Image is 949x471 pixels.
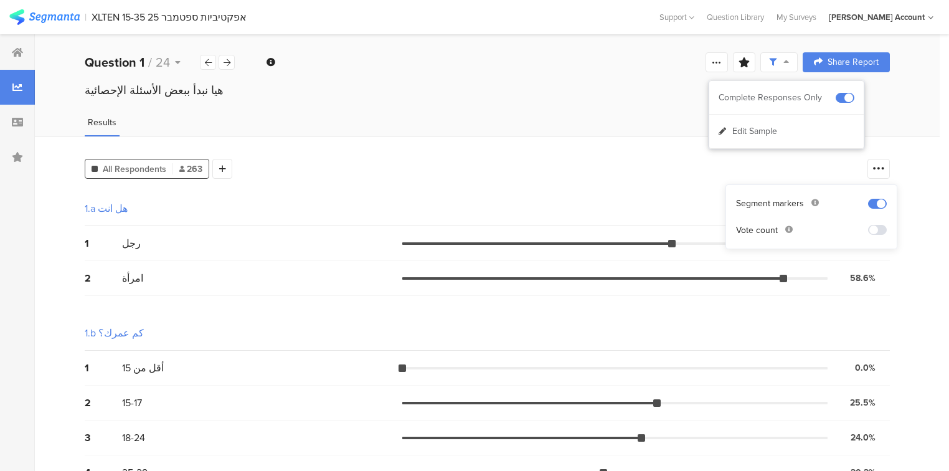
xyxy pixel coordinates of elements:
div: XLTEN 15-35 אפקטיביות ספטמבר 25 [92,11,247,23]
div: 3 [85,431,122,445]
div: 1.a هل انت [85,201,128,216]
div: 1 [85,361,122,375]
div: 0.0% [855,361,876,374]
div: 25.5% [850,396,876,409]
span: 24 [156,53,170,72]
span: Share Report [828,58,879,67]
div: هيا نبدأ ببعض الأسئلة الإحصائية [85,82,890,98]
a: Question Library [701,11,770,23]
div: Complete Responses Only [719,92,836,104]
div: 1.b كم عمرك؟ [85,326,144,340]
span: رجل [122,236,141,250]
div: Segment markers [736,197,804,210]
span: Results [88,116,116,129]
img: segmanta logo [9,9,80,25]
div: 58.6% [850,272,876,285]
span: Edit Sample [732,125,777,138]
b: Question 1 [85,53,144,72]
div: 2 [85,271,122,285]
span: 263 [179,163,202,176]
div: [PERSON_NAME] Account [829,11,925,23]
span: 15-17 [122,396,142,410]
span: أقل من 15 [122,361,164,375]
div: Vote count [736,224,778,237]
div: 2 [85,396,122,410]
div: 24.0% [851,431,876,444]
div: Support [659,7,694,27]
span: امرأة [122,271,143,285]
span: 18-24 [122,431,145,445]
div: | [85,10,87,24]
div: 1 [85,236,122,250]
span: / [148,53,152,72]
span: All Respondents [103,163,166,176]
a: My Surveys [770,11,823,23]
